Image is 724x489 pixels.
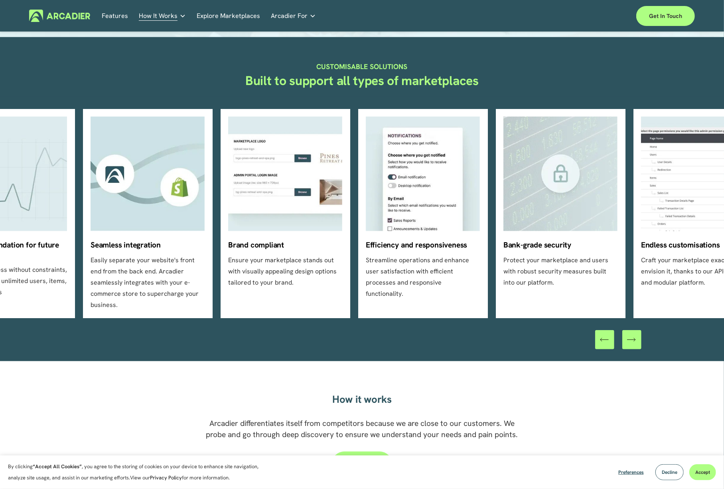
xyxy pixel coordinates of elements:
strong: Built to support all types of marketplaces [245,72,479,89]
a: Get in touch [636,6,695,26]
span: Arcadier For [271,10,308,22]
a: folder dropdown [139,10,186,22]
button: Next [622,330,641,349]
button: Previous [595,330,614,349]
img: Arcadier [29,10,90,22]
strong: How it works [332,392,392,406]
span: Decline [662,469,677,475]
span: Preferences [618,469,644,475]
a: folder dropdown [271,10,316,22]
strong: CUSTOMISABLE SOLUTIONS [317,62,408,71]
iframe: Chat Widget [684,451,724,489]
a: Privacy Policy [150,474,182,481]
a: Get in touch [331,451,393,478]
strong: “Accept All Cookies” [33,463,82,470]
button: Decline [655,464,684,480]
a: Explore Marketplaces [197,10,260,22]
a: Features [102,10,128,22]
button: Preferences [612,464,650,480]
p: By clicking , you agree to the storing of cookies on your device to enhance site navigation, anal... [8,461,267,483]
span: Arcadier differentiates itself from competitors because we are close to our customers. We probe a... [206,418,518,440]
span: How It Works [139,10,178,22]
